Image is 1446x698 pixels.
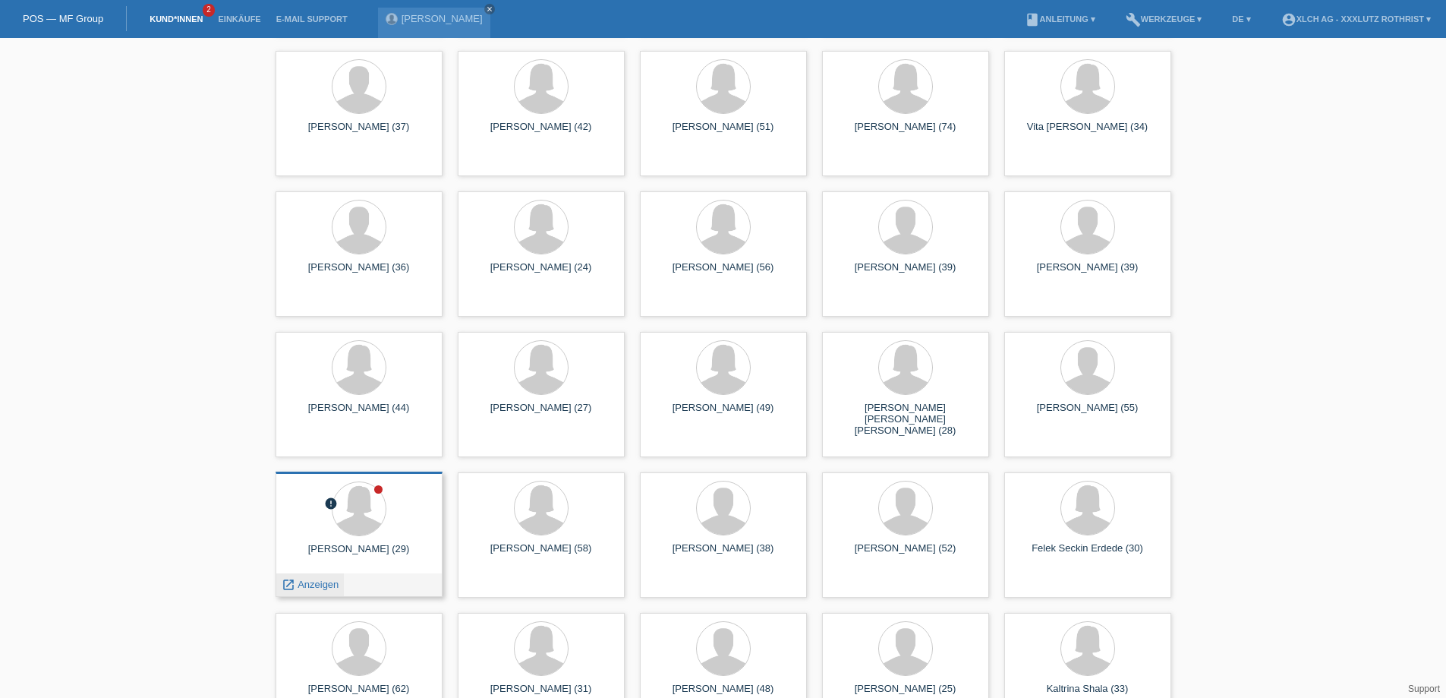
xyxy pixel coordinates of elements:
span: 2 [203,4,215,17]
div: [PERSON_NAME] (42) [470,121,613,145]
a: [PERSON_NAME] [402,13,483,24]
div: [PERSON_NAME] (38) [652,542,795,567]
div: Zurückgewiesen [324,497,338,513]
i: close [486,5,493,13]
a: DE ▾ [1224,14,1258,24]
div: [PERSON_NAME] (58) [470,542,613,567]
i: error [324,497,338,510]
div: [PERSON_NAME] (44) [288,402,430,426]
div: [PERSON_NAME] (55) [1016,402,1159,426]
div: [PERSON_NAME] (49) [652,402,795,426]
div: [PERSON_NAME] (27) [470,402,613,426]
a: E-Mail Support [269,14,355,24]
i: build [1126,12,1141,27]
span: Anzeigen [298,579,339,590]
a: Support [1408,684,1440,694]
div: [PERSON_NAME] (56) [652,261,795,286]
div: [PERSON_NAME] (24) [470,261,613,286]
div: [PERSON_NAME] (52) [834,542,977,567]
a: Einkäufe [210,14,268,24]
div: Felek Seckin Erdede (30) [1016,542,1159,567]
a: Kund*innen [142,14,210,24]
a: close [484,4,495,14]
i: account_circle [1281,12,1296,27]
a: bookAnleitung ▾ [1017,14,1103,24]
a: POS — MF Group [23,13,103,24]
div: [PERSON_NAME] (51) [652,121,795,145]
div: Vita [PERSON_NAME] (34) [1016,121,1159,145]
div: [PERSON_NAME] (39) [1016,261,1159,286]
i: launch [282,578,295,592]
div: [PERSON_NAME] (37) [288,121,430,145]
div: [PERSON_NAME] (29) [288,543,430,567]
a: account_circleXLCH AG - XXXLutz Rothrist ▾ [1274,14,1438,24]
a: launch Anzeigen [282,579,339,590]
div: [PERSON_NAME] (36) [288,261,430,286]
div: [PERSON_NAME] (39) [834,261,977,286]
div: [PERSON_NAME] [PERSON_NAME] [PERSON_NAME] (28) [834,402,977,429]
i: book [1025,12,1040,27]
div: [PERSON_NAME] (74) [834,121,977,145]
a: buildWerkzeuge ▾ [1118,14,1210,24]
